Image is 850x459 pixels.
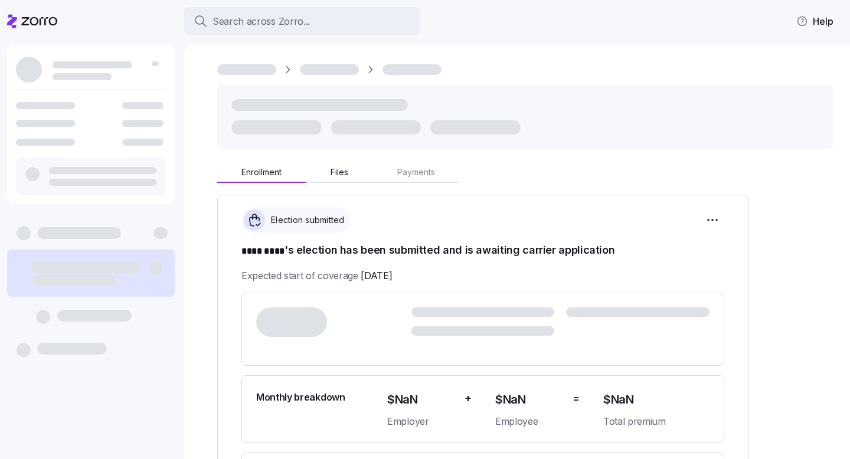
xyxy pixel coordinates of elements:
span: Employer [387,414,455,429]
span: Monthly breakdown [256,390,345,405]
span: [DATE] [361,268,392,283]
span: Help [796,14,833,28]
h1: 's election has been submitted and is awaiting carrier application [241,242,724,259]
span: $NaN [495,390,563,409]
span: Election submitted [267,214,345,226]
span: $NaN [603,390,710,409]
span: + [465,390,472,407]
span: = [573,390,580,407]
span: Payments [397,168,435,176]
span: Files [331,168,348,176]
span: Total premium [603,414,710,429]
span: Expected start of coverage [241,268,392,283]
button: Help [787,9,843,33]
span: $NaN [387,390,455,409]
span: Search across Zorro... [212,14,310,29]
span: Employee [495,414,563,429]
span: Enrollment [241,168,282,176]
button: Search across Zorro... [184,7,420,35]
